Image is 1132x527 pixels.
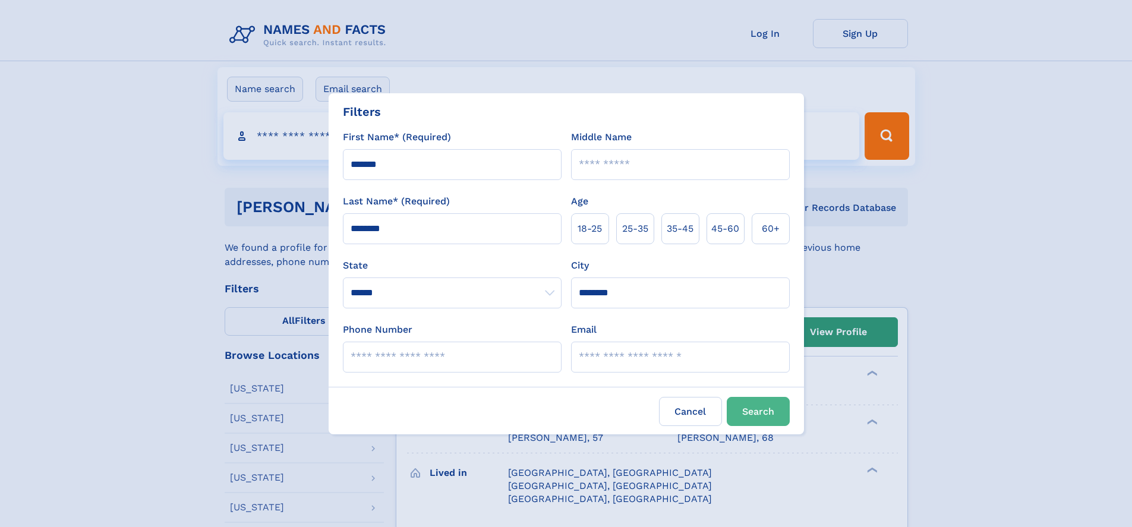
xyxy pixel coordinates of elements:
[343,258,562,273] label: State
[711,222,739,236] span: 45‑60
[659,397,722,426] label: Cancel
[571,323,597,337] label: Email
[343,130,451,144] label: First Name* (Required)
[762,222,780,236] span: 60+
[343,323,412,337] label: Phone Number
[571,130,632,144] label: Middle Name
[727,397,790,426] button: Search
[343,103,381,121] div: Filters
[622,222,648,236] span: 25‑35
[343,194,450,209] label: Last Name* (Required)
[571,194,588,209] label: Age
[571,258,589,273] label: City
[578,222,602,236] span: 18‑25
[667,222,693,236] span: 35‑45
